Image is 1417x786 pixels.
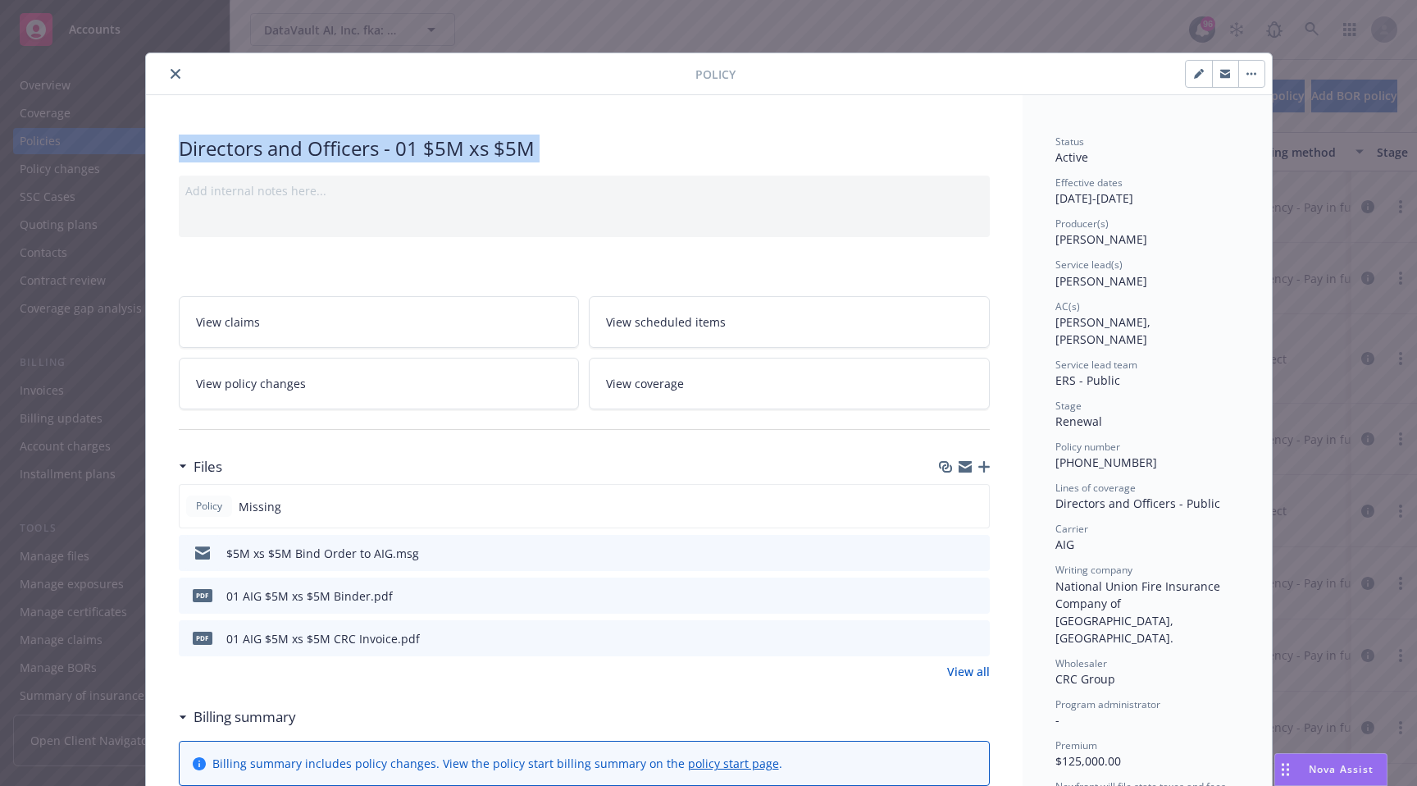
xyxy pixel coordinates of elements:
[196,375,306,392] span: View policy changes
[226,630,420,647] div: 01 AIG $5M xs $5M CRC Invoice.pdf
[193,632,212,644] span: pdf
[1055,440,1120,454] span: Policy number
[1055,314,1154,347] span: [PERSON_NAME], [PERSON_NAME]
[194,706,296,728] h3: Billing summary
[1055,399,1082,413] span: Stage
[1055,299,1080,313] span: AC(s)
[1055,537,1074,552] span: AIG
[1274,753,1387,786] button: Nova Assist
[606,313,726,331] span: View scheduled items
[942,630,955,647] button: download file
[193,499,226,514] span: Policy
[968,545,983,562] button: preview file
[1055,217,1109,231] span: Producer(s)
[1055,358,1137,372] span: Service lead team
[968,630,983,647] button: preview file
[1055,712,1059,728] span: -
[179,296,580,348] a: View claims
[1055,522,1088,536] span: Carrier
[688,756,779,771] a: policy start page
[196,313,260,331] span: View claims
[185,182,983,199] div: Add internal notes here...
[942,545,955,562] button: download file
[1309,762,1374,776] span: Nova Assist
[1055,753,1121,769] span: $125,000.00
[1275,754,1296,785] div: Drag to move
[179,135,990,162] div: Directors and Officers - 01 $5M xs $5M
[166,64,185,84] button: close
[1055,656,1107,670] span: Wholesaler
[606,375,684,392] span: View coverage
[1055,481,1136,495] span: Lines of coverage
[589,358,990,409] a: View coverage
[1055,149,1088,165] span: Active
[1055,176,1239,207] div: [DATE] - [DATE]
[1055,455,1157,470] span: [PHONE_NUMBER]
[1055,738,1097,752] span: Premium
[589,296,990,348] a: View scheduled items
[1055,563,1132,577] span: Writing company
[968,587,983,605] button: preview file
[695,66,736,83] span: Policy
[1055,258,1123,272] span: Service lead(s)
[1055,135,1084,149] span: Status
[1055,414,1102,429] span: Renewal
[193,589,212,601] span: pdf
[1055,231,1147,247] span: [PERSON_NAME]
[947,663,990,680] a: View all
[212,755,782,772] div: Billing summary includes policy changes. View the policy start billing summary on the .
[239,498,281,515] span: Missing
[226,587,393,605] div: 01 AIG $5M xs $5M Binder.pdf
[179,706,296,728] div: Billing summary
[194,456,222,478] h3: Files
[1055,671,1115,687] span: CRC Group
[179,456,222,478] div: Files
[1055,273,1147,289] span: [PERSON_NAME]
[942,587,955,605] button: download file
[1055,697,1160,711] span: Program administrator
[179,358,580,409] a: View policy changes
[1055,372,1120,388] span: ERS - Public
[1055,496,1220,511] span: Directors and Officers - Public
[226,545,419,562] div: $5M xs $5M Bind Order to AIG.msg
[1055,578,1223,646] span: National Union Fire Insurance Company of [GEOGRAPHIC_DATA], [GEOGRAPHIC_DATA].
[1055,176,1123,190] span: Effective dates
